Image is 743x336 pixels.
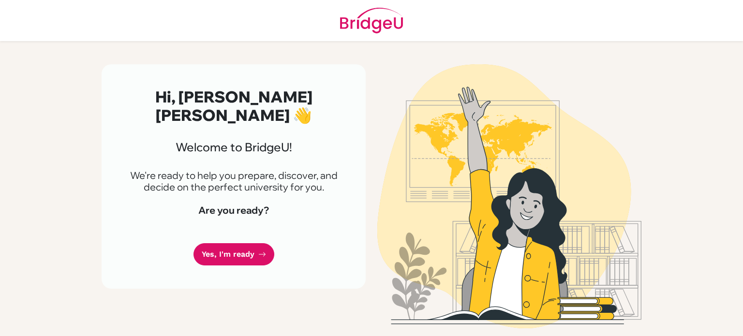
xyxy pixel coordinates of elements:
[125,140,342,154] h3: Welcome to BridgeU!
[193,243,274,266] a: Yes, I'm ready
[125,205,342,216] h4: Are you ready?
[125,88,342,125] h2: Hi, [PERSON_NAME] [PERSON_NAME] 👋
[125,170,342,193] p: We're ready to help you prepare, discover, and decide on the perfect university for you.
